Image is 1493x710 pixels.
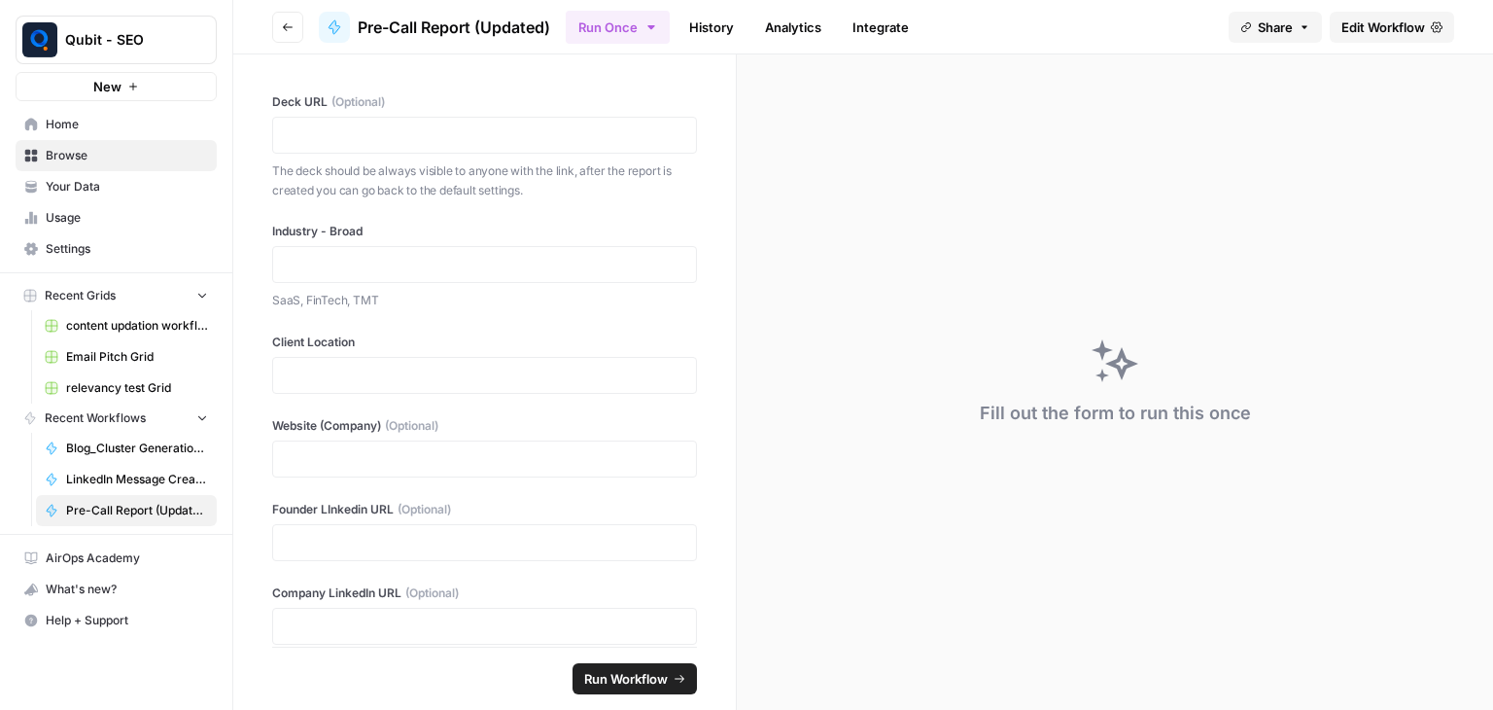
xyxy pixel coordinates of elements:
span: Blog_Cluster Generation V3a1 with WP Integration [Live site] [66,440,208,457]
button: What's new? [16,574,217,605]
a: Usage [16,202,217,233]
span: (Optional) [331,93,385,111]
img: Qubit - SEO Logo [22,22,57,57]
label: Founder LInkedin URL [272,501,697,518]
span: Run Workflow [584,669,668,689]
a: Settings [16,233,217,265]
a: Edit Workflow [1330,12,1454,43]
label: Deck URL [272,93,697,111]
span: Recent Grids [45,287,116,304]
a: AirOps Academy [16,543,217,574]
a: relevancy test Grid [36,373,217,404]
span: (Optional) [398,501,451,518]
span: Settings [46,240,208,258]
span: LinkedIn Message Creator M&A - Phase 3 [66,471,208,488]
button: Run Workflow [573,663,697,694]
button: Run Once [566,11,670,44]
button: Share [1229,12,1322,43]
a: Analytics [753,12,833,43]
span: Pre-Call Report (Updated) [358,16,550,39]
span: Usage [46,209,208,227]
p: SaaS, FinTech, TMT [272,291,697,310]
a: Browse [16,140,217,171]
span: Browse [46,147,208,164]
a: Pre-Call Report (Updated) [36,495,217,526]
button: Recent Grids [16,281,217,310]
span: Help + Support [46,612,208,629]
a: Blog_Cluster Generation V3a1 with WP Integration [Live site] [36,433,217,464]
button: Recent Workflows [16,404,217,433]
a: History [677,12,746,43]
span: AirOps Academy [46,550,208,567]
span: content updation workflow [66,317,208,335]
span: Share [1258,18,1293,37]
label: Client Location [272,334,697,351]
span: Email Pitch Grid [66,348,208,366]
span: Recent Workflows [45,409,146,427]
span: Home [46,116,208,133]
a: Integrate [841,12,920,43]
span: New [93,77,122,96]
label: Company LinkedIn URL [272,585,697,602]
div: Fill out the form to run this once [980,400,1251,427]
div: What's new? [17,575,216,604]
a: content updation workflow [36,310,217,341]
button: Workspace: Qubit - SEO [16,16,217,64]
button: Help + Support [16,605,217,636]
span: relevancy test Grid [66,379,208,397]
a: LinkedIn Message Creator M&A - Phase 3 [36,464,217,495]
span: (Optional) [405,585,459,602]
label: Website (Company) [272,417,697,435]
a: Pre-Call Report (Updated) [319,12,550,43]
span: Qubit - SEO [65,30,183,50]
a: Email Pitch Grid [36,341,217,373]
a: Home [16,109,217,140]
span: Edit Workflow [1341,18,1425,37]
a: Your Data [16,171,217,202]
span: (Optional) [385,417,438,435]
button: New [16,72,217,101]
span: Pre-Call Report (Updated) [66,502,208,519]
p: The deck should be always visible to anyone with the link, after the report is created you can go... [272,161,697,199]
label: Industry - Broad [272,223,697,240]
span: Your Data [46,178,208,195]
